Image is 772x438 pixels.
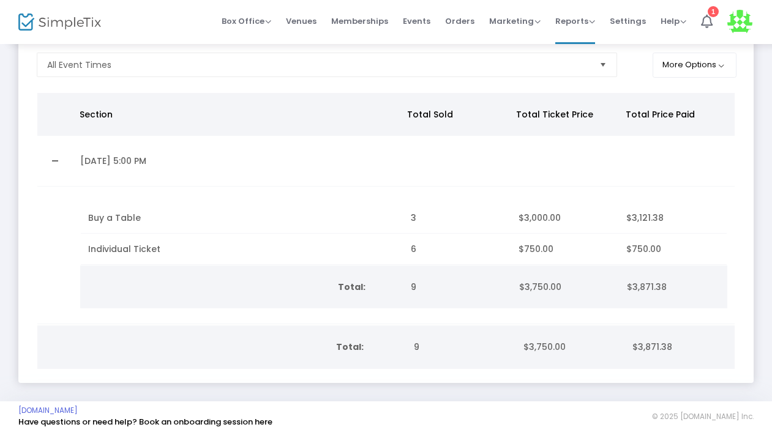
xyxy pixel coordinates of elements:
[626,108,695,121] span: Total Price Paid
[37,93,735,324] div: Data table
[626,212,664,224] span: $3,121.38
[331,6,388,37] span: Memberships
[45,151,66,171] a: Collapse Details
[400,93,509,136] th: Total Sold
[519,243,553,255] span: $750.00
[81,202,727,265] div: Data table
[610,6,646,37] span: Settings
[523,341,566,353] span: $3,750.00
[411,212,416,224] span: 3
[627,281,667,293] span: $3,871.38
[414,341,419,353] span: 9
[708,6,719,17] div: 1
[47,59,111,71] span: All Event Times
[18,406,78,415] a: [DOMAIN_NAME]
[336,341,364,353] b: Total:
[632,341,672,353] span: $3,871.38
[338,281,365,293] b: Total:
[445,6,474,37] span: Orders
[37,325,735,369] div: Data table
[555,15,595,27] span: Reports
[626,243,661,255] span: $750.00
[661,15,686,27] span: Help
[516,108,593,121] span: Total Ticket Price
[88,212,141,224] span: Buy a Table
[88,243,160,255] span: Individual Ticket
[519,281,561,293] span: $3,750.00
[403,6,430,37] span: Events
[222,15,271,27] span: Box Office
[519,212,561,224] span: $3,000.00
[18,416,272,428] a: Have questions or need help? Book an onboarding session here
[652,412,754,421] span: © 2025 [DOMAIN_NAME] Inc.
[489,15,541,27] span: Marketing
[594,53,612,76] button: Select
[653,53,736,78] button: More Options
[411,281,416,293] span: 9
[286,6,317,37] span: Venues
[411,243,416,255] span: 6
[73,136,404,187] td: [DATE] 5:00 PM
[72,93,400,136] th: Section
